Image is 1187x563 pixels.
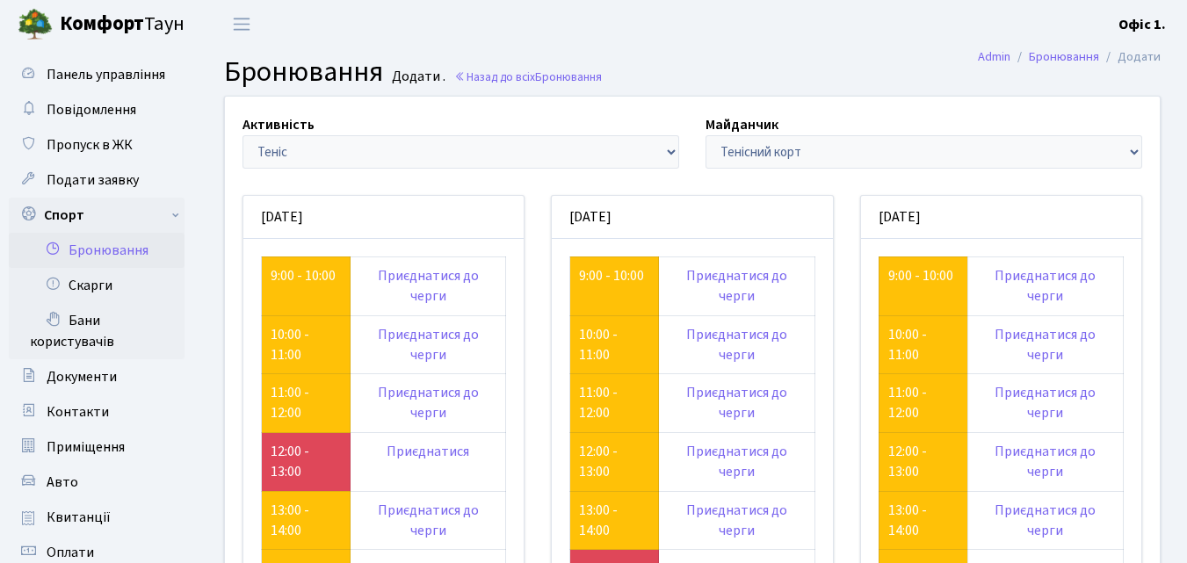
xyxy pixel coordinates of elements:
nav: breadcrumb [952,39,1187,76]
a: Admin [978,47,1010,66]
a: Приєднатися до черги [995,266,1096,306]
a: 13:00 - 14:00 [271,501,309,540]
a: Бани користувачів [9,303,185,359]
a: Бронювання [1029,47,1099,66]
a: 9:00 - 10:00 [579,266,644,285]
a: 9:00 - 10:00 [888,266,953,285]
a: Приєднатися до черги [378,325,479,365]
a: Панель управління [9,57,185,92]
span: Квитанції [47,508,111,527]
a: Бронювання [9,233,185,268]
a: 11:00 - 12:00 [888,383,927,422]
a: Приєднатися до черги [995,383,1096,422]
a: Приєднатися до черги [686,383,787,422]
a: Приєднатися до черги [378,501,479,540]
a: Приєднатися до черги [686,442,787,481]
span: Повідомлення [47,100,136,119]
a: 10:00 - 11:00 [888,325,927,365]
li: Додати [1099,47,1161,67]
a: 13:00 - 14:00 [888,501,927,540]
span: Приміщення [47,437,125,457]
b: Комфорт [60,10,144,38]
a: Приєднатися до черги [378,383,479,422]
a: 12:00 - 13:00 [271,442,309,481]
a: Подати заявку [9,162,185,198]
a: 13:00 - 14:00 [579,501,618,540]
a: Контакти [9,394,185,429]
a: Документи [9,359,185,394]
div: [DATE] [861,196,1141,239]
a: Приєднатися до черги [995,501,1096,540]
a: Назад до всіхБронювання [454,69,602,85]
a: 10:00 - 11:00 [271,325,309,365]
a: Приєднатися до черги [686,501,787,540]
span: Бронювання [224,52,383,92]
a: Спорт [9,198,185,233]
span: Подати заявку [47,170,139,190]
span: Оплати [47,543,94,562]
a: Повідомлення [9,92,185,127]
span: Пропуск в ЖК [47,135,133,155]
a: 11:00 - 12:00 [271,383,309,422]
a: Офіс 1. [1118,14,1166,35]
a: 12:00 - 13:00 [888,442,927,481]
span: Бронювання [535,69,602,85]
a: 10:00 - 11:00 [579,325,618,365]
a: Приєднатися [387,442,469,461]
a: 9:00 - 10:00 [271,266,336,285]
a: Приєднатися до черги [995,442,1096,481]
span: Таун [60,10,185,40]
img: logo.png [18,7,53,42]
button: Переключити навігацію [220,10,264,39]
label: Активність [242,114,315,135]
div: [DATE] [552,196,832,239]
a: Приєднатися до черги [995,325,1096,365]
span: Документи [47,367,117,386]
a: Приєднатися до черги [686,325,787,365]
span: Контакти [47,402,109,422]
label: Майданчик [706,114,778,135]
a: Приміщення [9,429,185,465]
span: Авто [47,473,78,492]
b: Офіс 1. [1118,15,1166,34]
a: Квитанції [9,500,185,535]
a: Пропуск в ЖК [9,127,185,162]
small: Додати . [388,69,445,85]
a: 11:00 - 12:00 [579,383,618,422]
a: 12:00 - 13:00 [579,442,618,481]
a: Скарги [9,268,185,303]
a: Приєднатися до черги [686,266,787,306]
div: [DATE] [243,196,524,239]
a: Приєднатися до черги [378,266,479,306]
a: Авто [9,465,185,500]
span: Панель управління [47,65,165,84]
